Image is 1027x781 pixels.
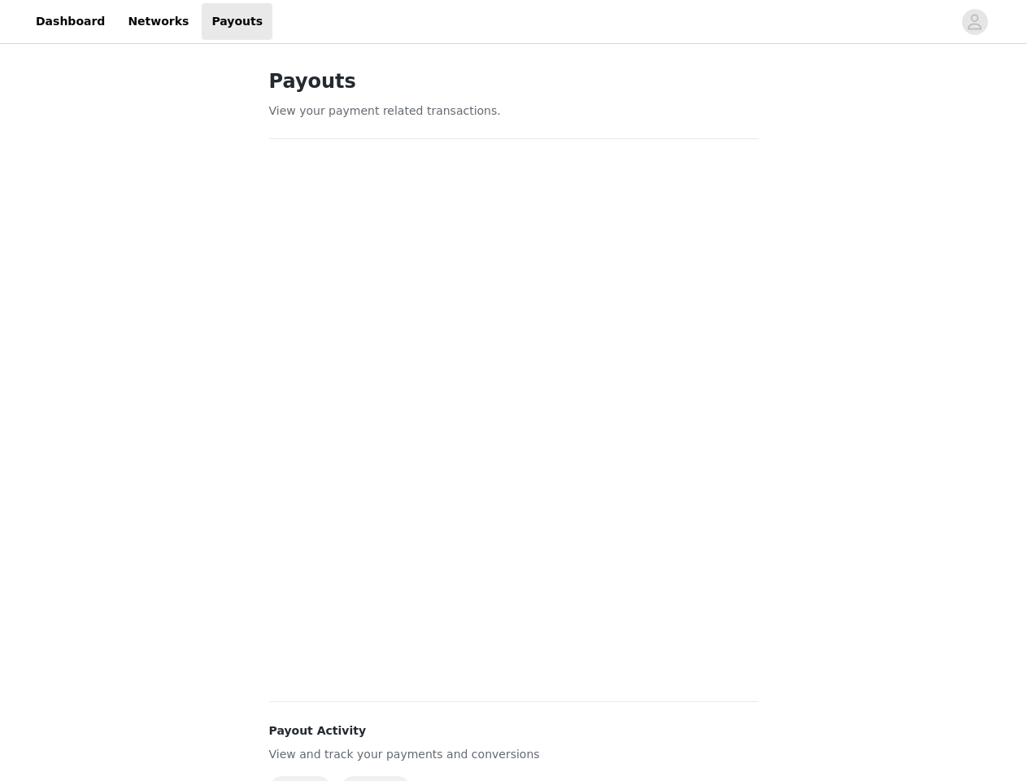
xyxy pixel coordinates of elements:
a: Networks [118,3,198,40]
a: Payouts [202,3,272,40]
p: View your payment related transactions. [269,103,759,120]
a: Dashboard [26,3,115,40]
h4: Payout Activity [269,722,759,740]
div: avatar [967,9,982,35]
p: View and track your payments and conversions [269,746,759,763]
h1: Payouts [269,67,759,96]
